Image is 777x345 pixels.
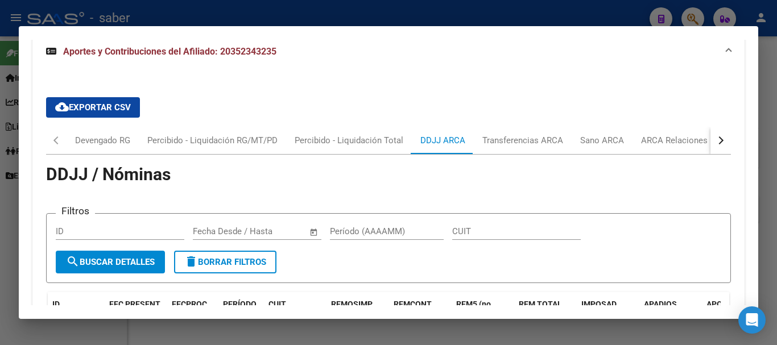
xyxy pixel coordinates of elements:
[46,97,140,118] button: Exportar CSV
[702,292,764,330] datatable-header-cell: APO B SOC
[295,134,403,147] div: Percibido - Liquidación Total
[519,300,562,309] span: REM TOTAL
[644,300,677,309] span: APADIOS
[264,292,326,330] datatable-header-cell: CUIT
[581,300,617,309] span: IMPOSAD
[184,257,266,267] span: Borrar Filtros
[308,226,321,239] button: Open calendar
[738,306,766,334] div: Open Intercom Messenger
[46,164,171,184] span: DDJJ / Nóminas
[641,134,747,147] div: ARCA Relaciones Laborales
[174,251,276,273] button: Borrar Filtros
[66,257,155,267] span: Buscar Detalles
[389,292,452,330] datatable-header-cell: REMCONT (rem8)
[326,292,389,330] datatable-header-cell: REMOSIMP (rem4)
[580,134,624,147] div: Sano ARCA
[394,300,432,322] span: REMCONT (rem8)
[482,134,563,147] div: Transferencias ARCA
[218,292,264,330] datatable-header-cell: PERÍODO
[52,300,60,309] span: ID
[48,292,105,330] datatable-header-cell: ID
[577,292,639,330] datatable-header-cell: IMPOSAD
[452,292,514,330] datatable-header-cell: REM5 (no remunerativa)
[456,300,508,322] span: REM5 (no remunerativa)
[193,226,239,236] input: Fecha inicio
[109,300,160,309] span: FEC PRESENT
[331,300,373,322] span: REMOSIMP (rem4)
[63,46,276,57] span: Aportes y Contribuciones del Afiliado: 20352343235
[420,134,465,147] div: DDJJ ARCA
[55,100,69,114] mat-icon: cloud_download
[268,300,286,309] span: CUIT
[75,134,130,147] div: Devengado RG
[147,134,278,147] div: Percibido - Liquidación RG/MT/PD
[249,226,304,236] input: Fecha fin
[514,292,577,330] datatable-header-cell: REM TOTAL
[184,255,198,268] mat-icon: delete
[706,300,747,309] span: APO B SOC
[223,300,257,309] span: PERÍODO
[105,292,167,330] datatable-header-cell: FEC PRESENT
[167,292,218,330] datatable-header-cell: FECPROC
[56,205,95,217] h3: Filtros
[639,292,702,330] datatable-header-cell: APADIOS
[56,251,165,273] button: Buscar Detalles
[55,102,131,113] span: Exportar CSV
[66,255,80,268] mat-icon: search
[172,300,207,309] span: FECPROC
[32,34,745,70] mat-expansion-panel-header: Aportes y Contribuciones del Afiliado: 20352343235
